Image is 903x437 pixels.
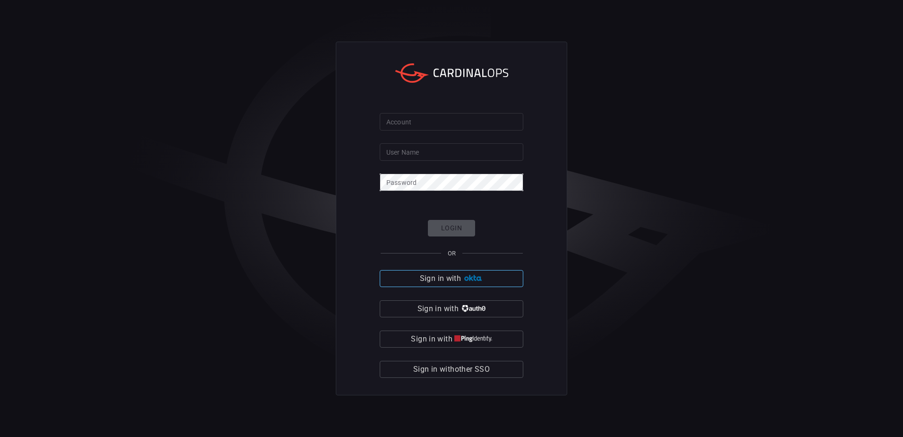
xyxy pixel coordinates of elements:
[413,363,490,376] span: Sign in with other SSO
[420,272,461,285] span: Sign in with
[417,302,459,315] span: Sign in with
[380,331,523,348] button: Sign in with
[380,361,523,378] button: Sign in withother SSO
[380,270,523,287] button: Sign in with
[460,305,486,312] img: vP8Hhh4KuCH8AavWKdZY7RZgAAAAASUVORK5CYII=
[454,335,492,342] img: quu4iresuhQAAAABJRU5ErkJggg==
[380,300,523,317] button: Sign in with
[463,275,483,282] img: Ad5vKXme8s1CQAAAABJRU5ErkJggg==
[411,332,452,346] span: Sign in with
[380,113,523,131] input: Type your account
[448,250,456,257] span: OR
[380,143,523,161] input: Type your user name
